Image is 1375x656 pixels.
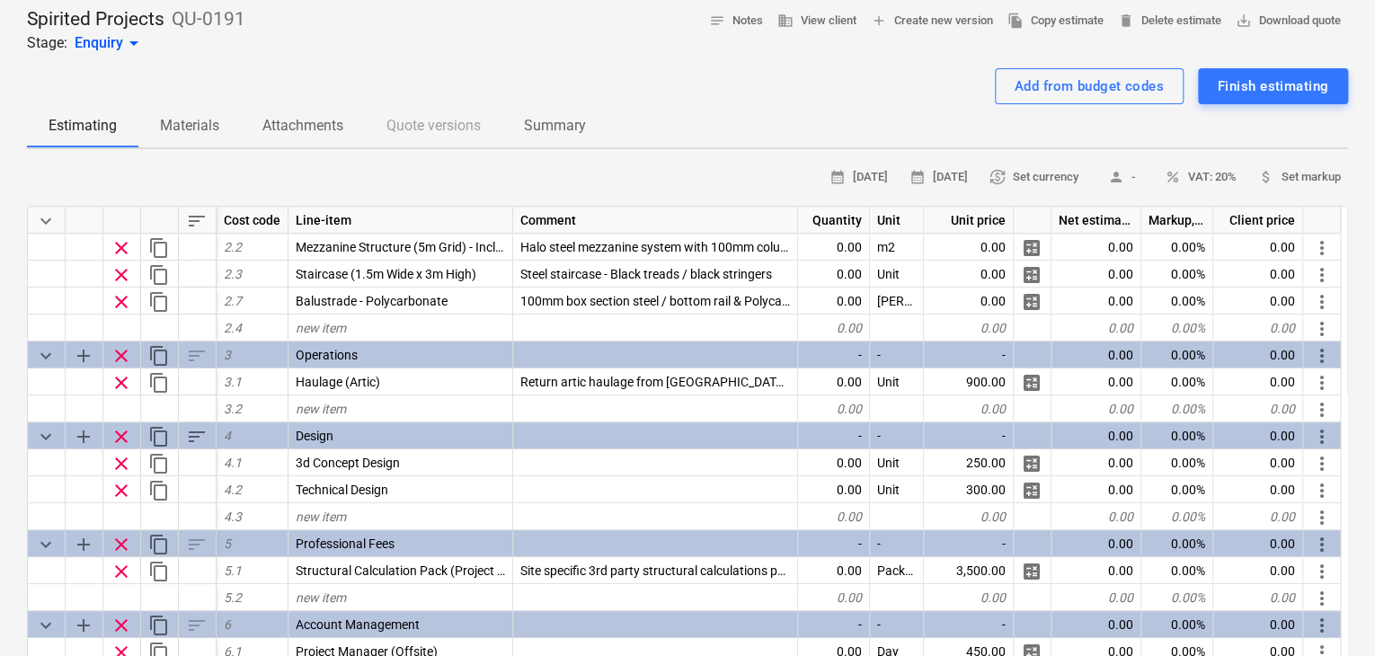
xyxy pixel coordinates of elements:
div: 0.00 [1213,234,1303,261]
div: 0.00 [1051,449,1141,476]
span: More actions [1311,372,1333,394]
button: Create new version [864,7,1000,35]
span: 3 [224,348,231,362]
span: [DATE] [909,167,968,188]
div: 0.00% [1141,288,1213,315]
span: Operations [296,348,358,362]
div: 0.00 [1213,449,1303,476]
div: 0.00% [1141,449,1213,476]
span: Duplicate row [148,453,170,474]
div: 0.00 [798,449,870,476]
span: Remove row [111,426,132,448]
span: Collapse category [35,615,57,636]
span: Structural Calculation Pack (Project & site specific) [296,563,577,578]
span: Sort rows within category [186,426,208,448]
div: 0.00% [1141,611,1213,638]
button: [DATE] [902,164,975,191]
span: Manage detailed breakdown for the row [1021,480,1042,501]
div: - [924,611,1014,638]
p: Materials [160,115,219,137]
span: 2.7 [224,294,242,308]
div: 0.00 [1051,288,1141,315]
span: attach_money [1258,169,1274,185]
span: More actions [1311,264,1333,286]
div: 0.00 [924,503,1014,530]
div: Unit [870,449,924,476]
div: 0.00 [1213,611,1303,638]
span: arrow_drop_down [123,32,145,54]
div: 0.00 [798,476,870,503]
div: 0.00% [1141,341,1213,368]
div: 250.00 [924,449,1014,476]
span: Create new version [871,11,993,31]
span: 3.1 [224,375,242,389]
div: 0.00 [924,234,1014,261]
span: save_alt [1236,13,1252,29]
span: 4.2 [224,483,242,497]
span: Remove row [111,534,132,555]
div: Quantity [798,207,870,234]
span: Manage detailed breakdown for the row [1021,291,1042,313]
div: 0.00 [1213,422,1303,449]
div: 0.00 [1051,584,1141,611]
span: Notes [709,11,763,31]
span: Account Management [296,617,420,632]
span: 4 [224,429,231,443]
span: More actions [1311,426,1333,448]
span: 5 [224,536,231,551]
span: More actions [1311,561,1333,582]
button: Add from budget codes [995,68,1184,104]
span: business [777,13,794,29]
div: 0.00 [924,315,1014,341]
div: 0.00% [1141,261,1213,288]
button: View client [770,7,864,35]
span: Remove row [111,615,132,636]
div: [PERSON_NAME] [870,288,924,315]
div: Chat Widget [1285,570,1375,656]
span: View client [777,11,856,31]
div: 0.00 [1213,341,1303,368]
span: currency_exchange [989,169,1006,185]
span: calendar_month [829,169,846,185]
span: Collapse category [35,534,57,555]
p: Estimating [49,115,117,137]
div: 0.00 [1051,315,1141,341]
button: Delete estimate [1111,7,1229,35]
div: 3,500.00 [924,557,1014,584]
p: QU-0191 [172,7,245,32]
div: - [798,422,870,449]
span: Remove row [111,237,132,259]
div: 0.00 [1051,422,1141,449]
span: 6 [224,617,231,632]
span: Professional Fees [296,536,395,551]
div: 0.00 [1051,503,1141,530]
div: 0.00 [1051,530,1141,557]
div: Unit [870,261,924,288]
span: new item [296,321,346,335]
span: More actions [1311,480,1333,501]
span: 5.2 [224,590,242,605]
div: Cost code [217,207,288,234]
div: m2 [870,234,924,261]
span: More actions [1311,237,1333,259]
button: Notes [702,7,770,35]
span: 4.1 [224,456,242,470]
div: - [798,341,870,368]
div: 0.00 [798,503,870,530]
div: 0.00 [1213,395,1303,422]
span: Duplicate category [148,534,170,555]
span: [DATE] [829,167,888,188]
button: Set currency [982,164,1086,191]
span: Set markup [1258,167,1341,188]
span: Balustrade - Polycarbonate [296,294,448,308]
span: 2.4 [224,321,242,335]
span: Duplicate row [148,291,170,313]
div: 0.00% [1141,530,1213,557]
span: Technical Design [296,483,388,497]
span: Remove row [111,480,132,501]
span: delete [1118,13,1134,29]
span: Manage detailed breakdown for the row [1021,237,1042,259]
span: More actions [1311,453,1333,474]
button: [DATE] [822,164,895,191]
div: 0.00% [1141,368,1213,395]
